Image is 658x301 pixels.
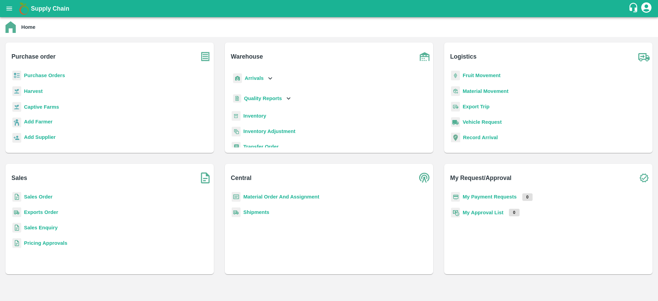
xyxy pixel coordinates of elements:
[12,133,21,143] img: supplier
[233,73,242,83] img: whArrival
[635,48,653,65] img: truck
[232,71,274,86] div: Arrivals
[232,142,241,152] img: whTransfer
[232,92,292,106] div: Quality Reports
[450,173,512,183] b: My Request/Approval
[12,71,21,81] img: reciept
[12,207,21,217] img: shipments
[463,73,501,78] a: Fruit Movement
[628,2,640,15] div: customer-support
[416,48,433,65] img: warehouse
[12,86,21,96] img: harvest
[24,225,58,230] a: Sales Enquiry
[31,4,628,13] a: Supply Chain
[232,207,241,217] img: shipments
[24,88,42,94] a: Harvest
[231,52,263,61] b: Warehouse
[640,1,653,16] div: account of current user
[451,102,460,112] img: delivery
[24,194,52,200] a: Sales Order
[244,96,282,101] b: Quality Reports
[232,127,241,136] img: inventory
[243,129,295,134] a: Inventory Adjustment
[12,102,21,112] img: harvest
[451,207,460,218] img: approval
[243,144,279,149] a: Transfer Order
[197,48,214,65] img: purchase
[451,117,460,127] img: vehicle
[463,104,489,109] a: Export Trip
[451,86,460,96] img: material
[17,2,31,15] img: logo
[1,1,17,16] button: open drawer
[243,194,319,200] a: Material Order And Assignment
[451,192,460,202] img: payment
[31,5,69,12] b: Supply Chain
[463,88,509,94] a: Material Movement
[232,111,241,121] img: whInventory
[24,104,59,110] a: Captive Farms
[12,52,56,61] b: Purchase order
[24,73,65,78] a: Purchase Orders
[24,133,56,143] a: Add Supplier
[21,24,35,30] b: Home
[24,119,52,124] b: Add Farmer
[243,209,269,215] a: Shipments
[463,194,517,200] a: My Payment Requests
[24,209,58,215] a: Exports Order
[243,113,266,119] a: Inventory
[416,169,433,186] img: central
[12,173,27,183] b: Sales
[463,119,502,125] a: Vehicle Request
[232,192,241,202] img: centralMaterial
[197,169,214,186] img: soSales
[12,192,21,202] img: sales
[5,21,16,33] img: home
[233,94,241,103] img: qualityReport
[522,193,533,201] p: 0
[245,75,264,81] b: Arrivals
[231,173,252,183] b: Central
[24,118,52,127] a: Add Farmer
[12,223,21,233] img: sales
[24,240,67,246] a: Pricing Approvals
[509,209,520,216] p: 0
[463,210,503,215] a: My Approval List
[451,71,460,81] img: fruit
[12,238,21,248] img: sales
[451,133,460,142] img: recordArrival
[24,134,56,140] b: Add Supplier
[463,135,498,140] a: Record Arrival
[450,52,477,61] b: Logistics
[635,169,653,186] img: check
[12,118,21,128] img: farmer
